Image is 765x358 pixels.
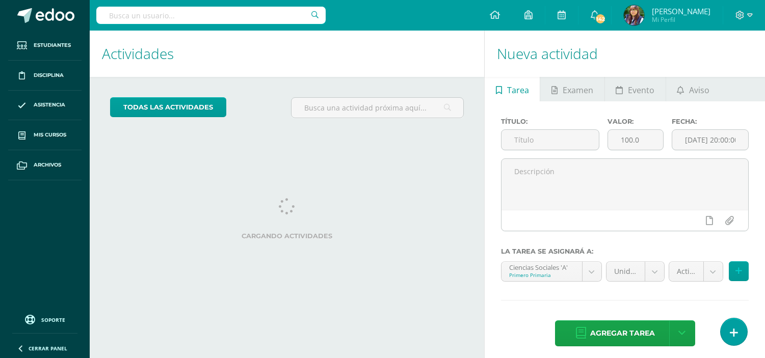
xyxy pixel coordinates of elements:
[110,232,464,240] label: Cargando actividades
[672,118,749,125] label: Fecha:
[509,271,574,279] div: Primero Primaria
[563,78,593,102] span: Examen
[41,316,65,323] span: Soporte
[34,71,64,79] span: Disciplina
[8,150,82,180] a: Archivos
[669,262,723,281] a: Actitudes (5.0%)
[8,120,82,150] a: Mis cursos
[595,13,606,24] span: 142
[624,5,644,25] img: d02f7b5d7dd3d7b9e4d2ee7bbdbba8a0.png
[8,91,82,121] a: Asistencia
[110,97,226,117] a: todas las Actividades
[102,31,472,77] h1: Actividades
[8,61,82,91] a: Disciplina
[96,7,326,24] input: Busca un usuario...
[485,77,540,101] a: Tarea
[672,130,748,150] input: Fecha de entrega
[34,101,65,109] span: Asistencia
[608,130,663,150] input: Puntos máximos
[34,131,66,139] span: Mis cursos
[540,77,604,101] a: Examen
[29,345,67,352] span: Cerrar panel
[502,130,599,150] input: Título
[501,247,749,255] label: La tarea se asignará a:
[502,262,601,281] a: Ciencias Sociales 'A'Primero Primaria
[12,312,77,326] a: Soporte
[8,31,82,61] a: Estudiantes
[608,118,663,125] label: Valor:
[652,6,710,16] span: [PERSON_NAME]
[34,41,71,49] span: Estudiantes
[652,15,710,24] span: Mi Perfil
[34,161,61,169] span: Archivos
[628,78,654,102] span: Evento
[606,262,664,281] a: Unidad 4
[590,321,655,346] span: Agregar tarea
[501,118,599,125] label: Título:
[666,77,721,101] a: Aviso
[677,262,696,281] span: Actitudes (5.0%)
[507,78,529,102] span: Tarea
[689,78,709,102] span: Aviso
[292,98,463,118] input: Busca una actividad próxima aquí...
[509,262,574,271] div: Ciencias Sociales 'A'
[605,77,666,101] a: Evento
[497,31,753,77] h1: Nueva actividad
[614,262,637,281] span: Unidad 4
